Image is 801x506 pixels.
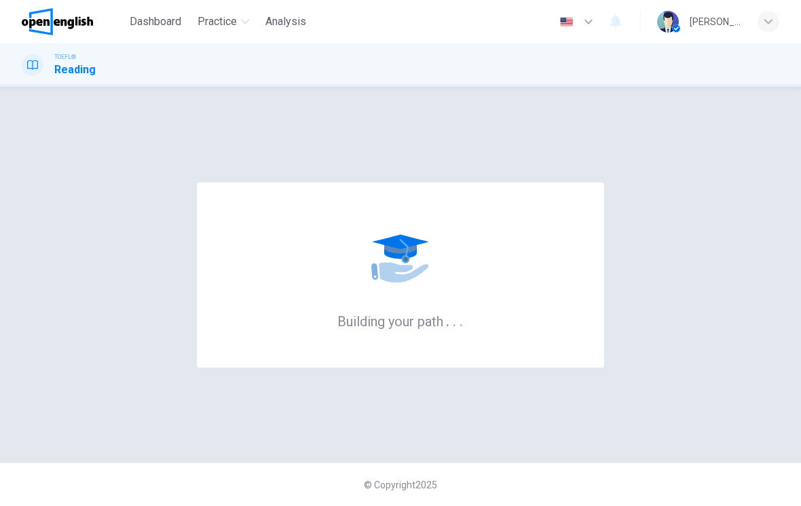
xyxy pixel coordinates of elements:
[459,309,464,331] h6: .
[445,309,450,331] h6: .
[22,8,93,35] img: OpenEnglish logo
[690,14,741,30] div: [PERSON_NAME]
[657,11,679,33] img: Profile picture
[54,52,76,62] span: TOEFL®
[130,14,181,30] span: Dashboard
[452,309,457,331] h6: .
[337,312,464,330] h6: Building your path
[364,480,437,490] span: © Copyright 2025
[22,8,124,35] a: OpenEnglish logo
[54,62,96,78] h1: Reading
[192,9,255,34] button: Practice
[260,9,312,34] button: Analysis
[124,9,187,34] button: Dashboard
[265,14,306,30] span: Analysis
[198,14,237,30] span: Practice
[558,17,575,27] img: en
